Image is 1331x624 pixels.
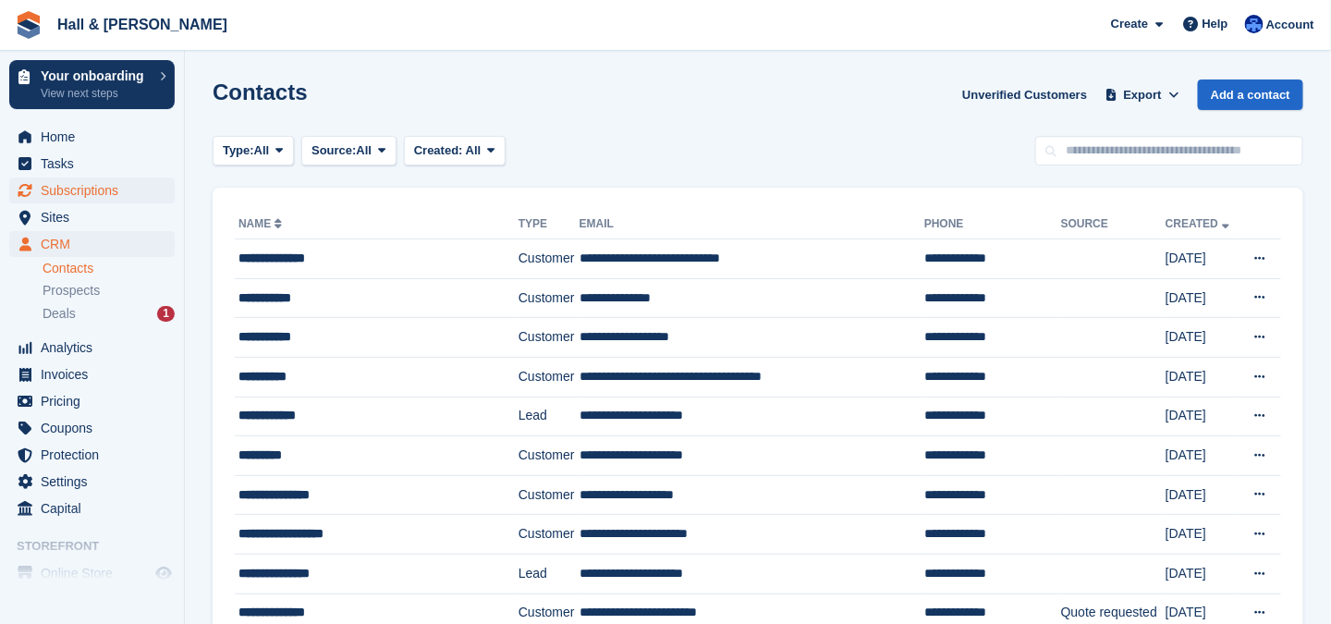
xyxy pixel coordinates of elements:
td: [DATE] [1166,318,1239,358]
a: menu [9,442,175,468]
a: menu [9,151,175,177]
a: Prospects [43,281,175,300]
td: [DATE] [1166,554,1239,593]
a: Name [238,217,286,230]
span: Invoices [41,361,152,387]
td: [DATE] [1166,357,1239,397]
th: Source [1061,210,1166,239]
td: Lead [519,397,580,436]
span: Capital [41,496,152,521]
td: Customer [519,475,580,515]
span: Help [1203,15,1228,33]
td: Customer [519,278,580,318]
button: Export [1102,80,1183,110]
td: [DATE] [1166,239,1239,279]
td: Customer [519,436,580,476]
span: Home [41,124,152,150]
td: Customer [519,239,580,279]
a: menu [9,361,175,387]
a: menu [9,415,175,441]
a: menu [9,560,175,586]
a: menu [9,204,175,230]
th: Phone [924,210,1061,239]
span: Account [1266,16,1314,34]
a: Contacts [43,260,175,277]
span: Subscriptions [41,177,152,203]
div: 1 [157,306,175,322]
td: [DATE] [1166,475,1239,515]
a: menu [9,231,175,257]
td: [DATE] [1166,397,1239,436]
span: All [254,141,270,160]
img: stora-icon-8386f47178a22dfd0bd8f6a31ec36ba5ce8667c1dd55bd0f319d3a0aa187defe.svg [15,11,43,39]
td: [DATE] [1166,436,1239,476]
a: Deals 1 [43,304,175,324]
img: Claire Banham [1245,15,1264,33]
button: Source: All [301,136,397,166]
td: Customer [519,515,580,555]
a: menu [9,469,175,495]
span: Tasks [41,151,152,177]
span: CRM [41,231,152,257]
a: Unverified Customers [955,80,1094,110]
span: Export [1124,86,1162,104]
td: Customer [519,357,580,397]
span: Storefront [17,537,184,556]
span: Settings [41,469,152,495]
span: Create [1111,15,1148,33]
a: menu [9,335,175,361]
span: Type: [223,141,254,160]
span: Created: [414,143,463,157]
span: Source: [311,141,356,160]
a: Created [1166,217,1233,230]
td: [DATE] [1166,278,1239,318]
h1: Contacts [213,80,308,104]
th: Type [519,210,580,239]
span: Pricing [41,388,152,414]
a: Hall & [PERSON_NAME] [50,9,235,40]
button: Type: All [213,136,294,166]
a: Your onboarding View next steps [9,60,175,109]
span: All [466,143,482,157]
td: Customer [519,318,580,358]
td: Lead [519,554,580,593]
p: View next steps [41,85,151,102]
span: Deals [43,305,76,323]
a: menu [9,124,175,150]
span: Protection [41,442,152,468]
span: Online Store [41,560,152,586]
span: Coupons [41,415,152,441]
span: Analytics [41,335,152,361]
td: [DATE] [1166,515,1239,555]
button: Created: All [404,136,506,166]
span: Sites [41,204,152,230]
a: menu [9,388,175,414]
span: All [357,141,372,160]
th: Email [580,210,924,239]
a: menu [9,177,175,203]
span: Prospects [43,282,100,300]
p: Your onboarding [41,69,151,82]
a: menu [9,496,175,521]
a: Preview store [153,562,175,584]
a: Add a contact [1198,80,1303,110]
